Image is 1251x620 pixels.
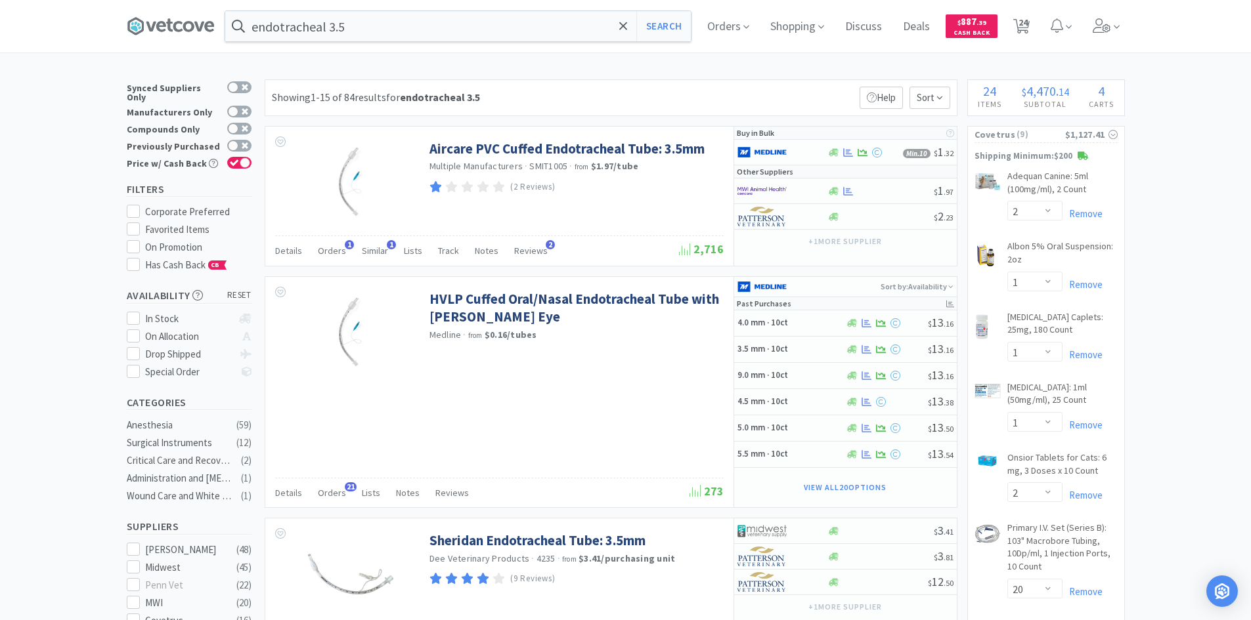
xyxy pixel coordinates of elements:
a: Onsior Tablets for Cats: 6 mg, 3 Doses x 10 Count [1007,451,1118,482]
div: MWI [145,595,227,611]
a: 24 [1008,22,1035,34]
span: for [386,91,480,104]
span: 3 [934,548,954,564]
span: 4,470 [1026,83,1056,99]
div: ( 1 ) [241,470,252,486]
img: 20a54f77e9ba4c2e8b44d62a4143d2a9_405038.png [975,524,1001,543]
span: . 23 [944,213,954,222]
span: Reviews [435,487,469,499]
span: from [562,554,577,564]
img: 4e02f833782946e59620a930e3050fb8_491146.jpeg [308,290,393,375]
h5: Suppliers [127,519,252,534]
span: 13 [928,446,954,461]
strong: endotracheal 3.5 [400,91,480,104]
span: ( 9 ) [1015,128,1065,141]
div: Previously Purchased [127,140,221,151]
span: $ [928,450,932,460]
span: 14 [1059,85,1069,98]
span: Details [275,245,302,257]
span: . 39 [977,18,986,27]
button: +1more supplier [802,598,888,616]
a: Medline [429,329,462,341]
span: Lists [404,245,422,257]
a: Dee Veterinary Products [429,552,530,564]
img: 6245714a75d54c1ca4b23e8ebeb16dd7_34239.png [975,173,1001,191]
div: Synced Suppliers Only [127,81,221,102]
span: $ [928,371,932,381]
div: Surgical Instruments [127,435,233,451]
div: Corporate Preferred [145,204,252,220]
a: Remove [1063,419,1103,431]
div: ( 59 ) [236,417,252,433]
div: Midwest [145,560,227,575]
img: e15a5750349b406bb8aab07c8e96e6df_579847.png [975,314,990,340]
a: Remove [1063,278,1103,291]
a: Sheridan Endotracheal Tube: 3.5mm [429,531,646,549]
span: $ [934,187,938,197]
a: Discuss [840,21,887,33]
div: Favorited Items [145,222,252,238]
a: Remove [1063,207,1103,220]
div: ( 20 ) [236,595,252,611]
span: 887 [957,15,986,28]
div: Showing 1-15 of 84 results [272,89,480,106]
a: [MEDICAL_DATA]: 1ml (50mg/ml), 25 Count [1007,381,1118,412]
span: · [531,552,534,564]
span: 2 [934,209,954,224]
div: Drop Shipped [145,346,232,362]
span: 3 [934,523,954,538]
div: On Allocation [145,329,232,344]
div: In Stock [145,311,232,327]
h5: Categories [127,395,252,410]
h5: Filters [127,182,252,197]
span: Details [275,487,302,499]
p: Shipping Minimum: $200 [968,150,1124,163]
span: . 16 [944,319,954,329]
span: Orders [318,487,346,499]
a: $887.39Cash Back [946,9,998,44]
span: Track [438,245,459,257]
span: . 81 [944,552,954,562]
span: $ [928,578,932,588]
a: [MEDICAL_DATA] Caplets: 25mg, 180 Count [1007,311,1118,342]
div: ( 1 ) [241,488,252,504]
span: Notes [396,487,420,499]
span: 4235 [537,552,556,564]
span: 12 [928,574,954,589]
span: 1 [345,240,354,249]
h5: 9.0 mm · 10ct [737,370,843,381]
div: On Promotion [145,239,252,255]
p: Sort by: Availability [881,277,954,296]
span: $ [928,398,932,407]
p: Buy in Bulk [737,127,774,139]
span: · [569,160,572,172]
img: f1eb63f5bc62480f895449b6781876fa_35306.png [975,454,1001,468]
span: $ [1022,85,1026,98]
span: 1 [934,144,954,159]
span: . 16 [944,345,954,355]
span: 13 [928,367,954,382]
button: +1more supplier [802,232,888,251]
span: Notes [475,245,498,257]
h5: 4.5 mm · 10ct [737,396,843,407]
div: Anesthesia [127,417,233,433]
span: · [525,160,527,172]
a: Remove [1063,585,1103,598]
img: 461aea4edf8e42e4a552b3263880c406_264064.png [975,384,1001,399]
h5: 5.0 mm · 10ct [737,423,843,434]
button: Search [636,11,691,41]
div: Special Order [145,364,232,380]
h5: 5.5 mm · 10ct [737,449,843,460]
h5: Availability [127,288,252,303]
span: 4 [1098,83,1105,99]
span: $ [934,527,938,537]
div: ( 2 ) [241,453,252,468]
div: Wound Care and White Goods [127,488,233,504]
div: Price w/ Cash Back [127,157,221,168]
strong: $3.41 / purchasing unit [579,552,675,564]
a: Aircare PVC Cuffed Endotracheal Tube: 3.5mm [429,140,705,157]
span: . 54 [944,450,954,460]
a: Multiple Manufacturers [429,160,523,172]
span: reset [227,289,252,302]
a: Deals [898,21,935,33]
